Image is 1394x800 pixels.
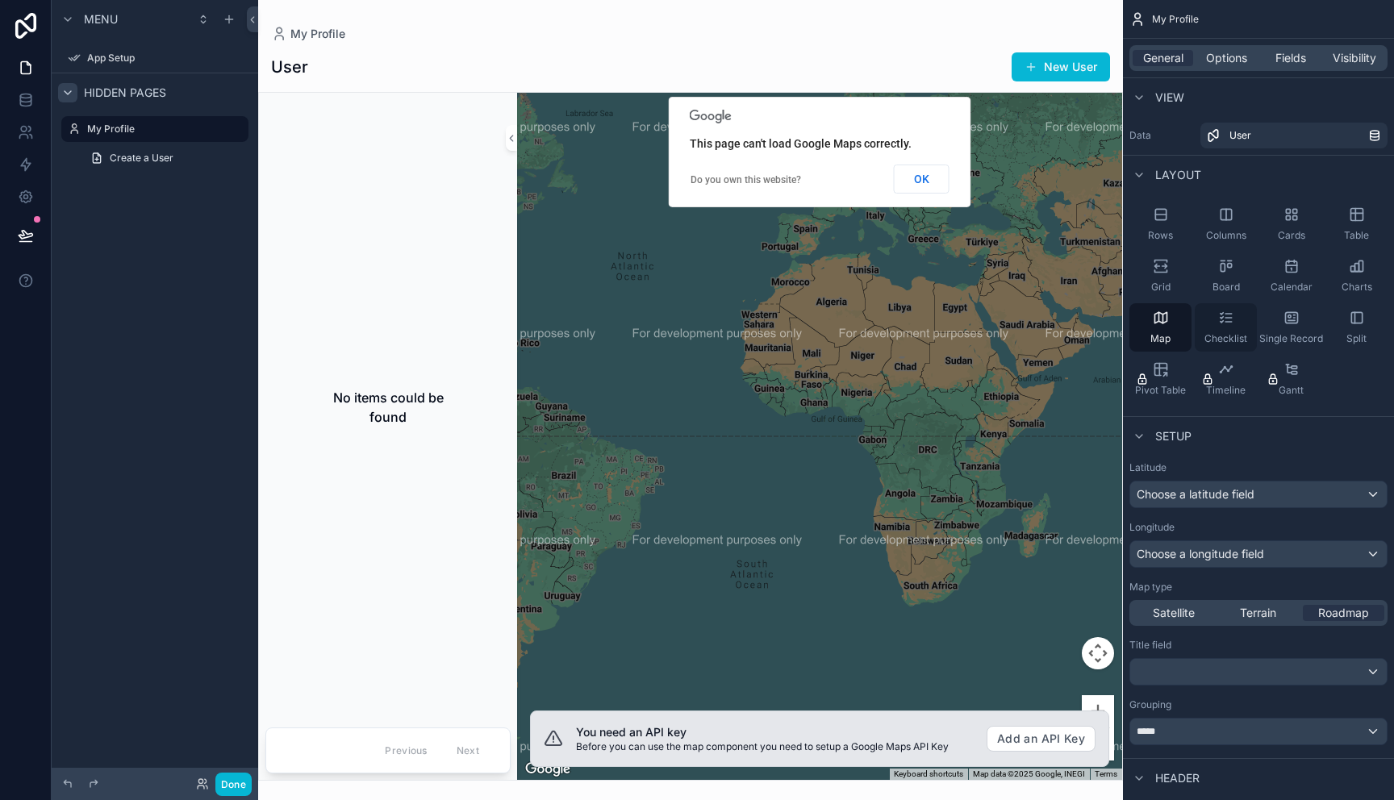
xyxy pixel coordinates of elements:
[1260,200,1322,248] button: Cards
[1195,303,1257,352] button: Checklist
[894,165,950,194] button: OK
[1155,167,1201,183] span: Layout
[81,145,248,171] a: Create a User
[1095,769,1117,778] a: Terms (opens in new tab)
[1129,303,1192,352] button: Map
[1129,200,1192,248] button: Rows
[1195,252,1257,300] button: Board
[1342,281,1372,294] span: Charts
[1259,332,1323,345] span: Single Record
[215,773,252,796] button: Done
[1260,303,1322,352] button: Single Record
[1135,384,1186,397] span: Pivot Table
[1129,252,1192,300] button: Grid
[1318,605,1369,621] span: Roadmap
[987,726,1096,752] button: Add an API Key
[1012,52,1110,81] button: New User
[1325,252,1388,300] button: Charts
[1082,637,1114,669] button: Map camera controls
[87,52,245,65] label: App Setup
[1153,605,1195,621] span: Satellite
[1240,605,1276,621] span: Terrain
[1200,123,1388,148] a: User
[1206,384,1246,397] span: Timeline
[84,11,118,27] span: Menu
[1129,461,1167,474] label: Latitude
[61,116,248,142] a: My Profile
[1260,252,1322,300] button: Calendar
[1150,332,1171,345] span: Map
[521,759,574,780] img: Google
[1151,281,1171,294] span: Grid
[1137,487,1254,501] span: Choose a latitude field
[1152,13,1199,26] span: My Profile
[1333,50,1376,66] span: Visibility
[1129,581,1172,594] label: Map type
[1129,521,1175,534] label: Longitude
[1082,695,1114,727] button: Zoom in
[1344,229,1369,242] span: Table
[1212,281,1240,294] span: Board
[691,174,801,185] a: Do you own this website?
[271,56,308,78] h1: User
[1260,355,1322,403] button: Gantt
[1229,129,1251,142] span: User
[1195,200,1257,248] button: Columns
[576,740,974,753] p: Before you can use the map component you need to setup a Google Maps API Key
[1271,281,1313,294] span: Calendar
[1129,481,1388,508] button: Choose a latitude field
[1155,428,1192,444] span: Setup
[1129,698,1171,711] label: Grouping
[1129,639,1171,652] label: Title field
[1155,770,1200,786] span: Header
[1278,229,1305,242] span: Cards
[576,724,974,740] h3: You need an API key
[1325,303,1388,352] button: Split
[1204,332,1247,345] span: Checklist
[1155,90,1184,106] span: View
[290,26,345,42] span: My Profile
[110,152,173,165] span: Create a User
[1206,50,1247,66] span: Options
[317,388,459,427] h2: No items could be found
[1206,229,1246,242] span: Columns
[1148,229,1173,242] span: Rows
[61,45,248,71] a: App Setup
[973,769,1085,778] span: Map data ©2025 Google, INEGI
[1129,540,1388,568] button: Choose a longitude field
[894,769,963,780] button: Keyboard shortcuts
[271,26,345,42] a: My Profile
[1275,50,1306,66] span: Fields
[87,123,239,135] label: My Profile
[1279,384,1304,397] span: Gantt
[1129,355,1192,403] button: Pivot Table
[1195,355,1257,403] button: Timeline
[1129,129,1194,142] label: Data
[1137,547,1264,560] span: Choose a longitude field
[1325,200,1388,248] button: Table
[521,759,574,780] a: Open this area in Google Maps (opens a new window)
[1346,332,1367,345] span: Split
[1143,50,1183,66] span: General
[690,137,912,150] span: This page can't load Google Maps correctly.
[84,85,166,101] span: Hidden pages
